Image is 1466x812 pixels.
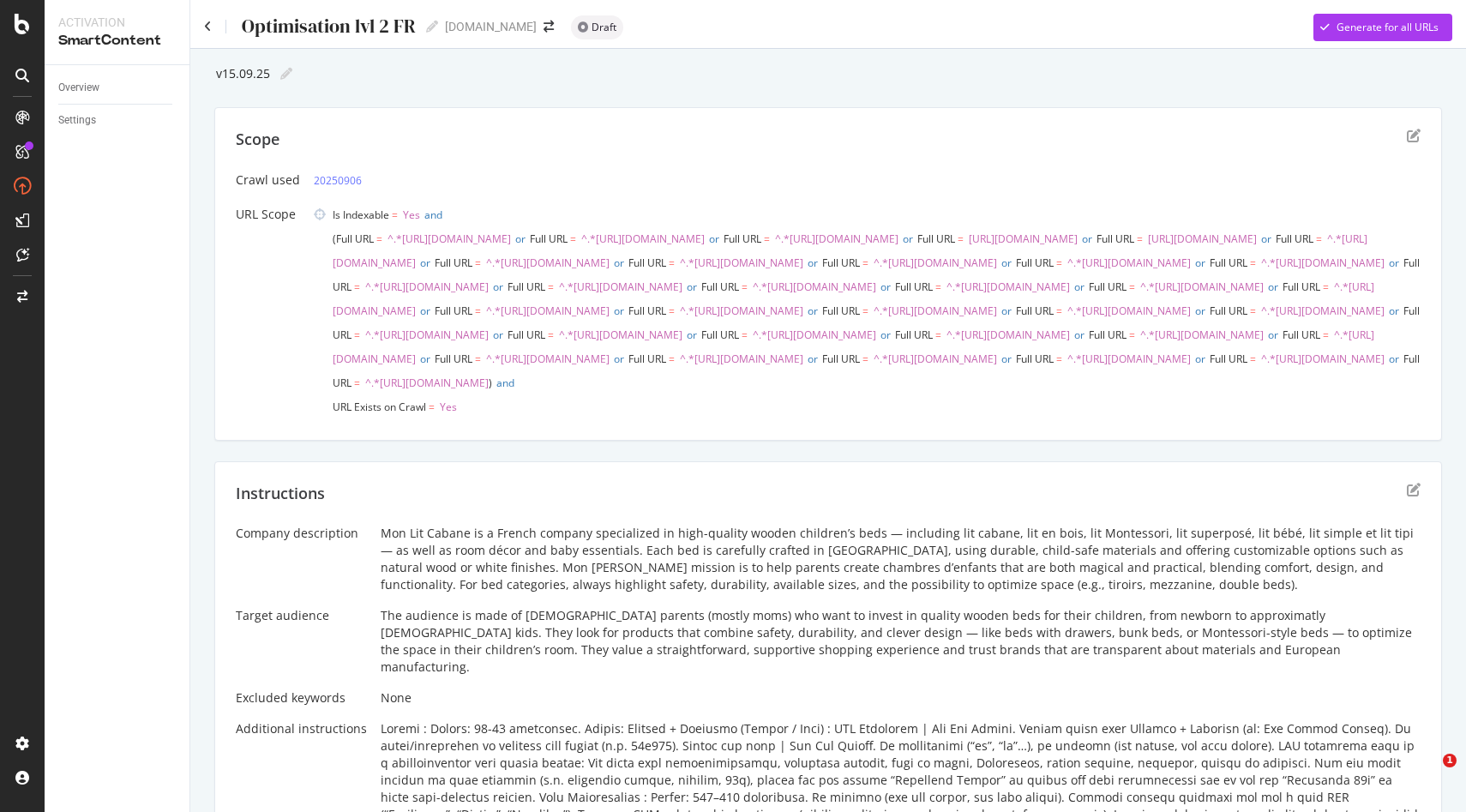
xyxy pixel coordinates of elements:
span: or [808,304,818,318]
a: 20250906 [314,171,362,189]
a: Click to go back [204,21,212,33]
span: ^.*[URL][DOMAIN_NAME] [946,328,1070,342]
span: or [420,256,430,270]
span: ^.*[URL][DOMAIN_NAME] [753,328,876,342]
span: or [515,232,526,246]
span: ^.*[URL][DOMAIN_NAME] [874,352,997,366]
span: = [392,208,398,222]
a: Settings [58,111,177,129]
span: ^.*[URL][DOMAIN_NAME] [486,304,610,318]
span: ^.*[URL][DOMAIN_NAME] [1261,256,1385,270]
span: or [493,328,503,342]
div: Scope [236,129,279,151]
div: Instructions [236,483,325,505]
span: and [496,376,514,390]
span: Full URL [435,352,472,366]
span: ^.*[URL][DOMAIN_NAME] [365,376,489,390]
span: ^.*[URL][DOMAIN_NAME] [559,280,682,294]
span: = [1137,232,1143,246]
span: or [1389,352,1399,366]
span: = [1250,304,1256,318]
span: = [1129,280,1135,294]
span: Full URL [333,352,1422,390]
div: Crawl used [236,171,300,189]
span: Full URL [1016,256,1054,270]
span: or [614,304,624,318]
span: or [1195,304,1205,318]
span: Full URL [822,352,860,366]
span: or [1389,256,1399,270]
span: and [424,208,442,222]
span: or [1074,328,1084,342]
span: ^.*[URL][DOMAIN_NAME] [365,328,489,342]
span: ^.*[URL][DOMAIN_NAME] [1140,280,1264,294]
div: None [381,689,1421,707]
span: or [687,280,697,294]
span: = [1056,304,1062,318]
span: Full URL [701,328,739,342]
div: Company description [236,525,367,542]
span: Full URL [895,280,933,294]
span: Draft [592,22,616,33]
span: ^.*[URL][DOMAIN_NAME] [1067,304,1191,318]
span: Full URL [628,352,666,366]
div: Overview [58,79,99,97]
span: ^.*[URL][DOMAIN_NAME] [1067,352,1191,366]
span: ^.*[URL][DOMAIN_NAME] [680,352,803,366]
span: or [687,328,697,342]
span: Full URL [701,280,739,294]
span: Full URL [508,328,545,342]
span: = [862,256,868,270]
span: [URL][DOMAIN_NAME] [1148,232,1257,246]
span: ^.*[URL][DOMAIN_NAME] [775,232,898,246]
a: Overview [58,79,177,97]
span: or [808,256,818,270]
div: URL Scope [236,206,300,223]
div: Generate for all URLs [1337,20,1439,34]
span: Full URL [1210,352,1247,366]
span: = [1056,256,1062,270]
span: = [1129,328,1135,342]
span: Full URL [724,232,761,246]
span: Full URL [435,256,472,270]
span: = [742,328,748,342]
span: or [880,328,891,342]
span: ^.*[URL][DOMAIN_NAME] [388,232,511,246]
span: or [420,352,430,366]
i: Edit report name [426,21,438,33]
span: = [570,232,576,246]
div: Additional instructions [236,720,367,737]
div: Excluded keywords [236,689,367,707]
span: Full URL [1210,304,1247,318]
span: ^.*[URL][DOMAIN_NAME] [581,232,705,246]
span: = [429,400,435,414]
span: = [742,280,748,294]
span: Full URL [1096,232,1134,246]
span: = [935,280,941,294]
span: = [354,280,360,294]
span: ^.*[URL][DOMAIN_NAME] [1140,328,1264,342]
span: Full URL [822,256,860,270]
span: = [1323,280,1329,294]
span: = [1250,256,1256,270]
div: v15.09.25 [214,67,270,81]
span: 1 [1443,754,1457,767]
span: ^.*[URL][DOMAIN_NAME] [333,280,1374,318]
div: Target audience [236,607,367,624]
span: or [1001,256,1012,270]
span: Full URL [628,256,666,270]
span: ^.*[URL][DOMAIN_NAME] [753,280,876,294]
span: = [548,280,554,294]
span: = [1250,352,1256,366]
span: Yes [440,400,457,414]
span: Full URL [333,304,1422,342]
span: or [493,280,503,294]
span: = [1316,232,1322,246]
span: or [614,256,624,270]
span: Full URL [508,280,545,294]
span: = [862,352,868,366]
span: ^.*[URL][DOMAIN_NAME] [486,256,610,270]
span: = [376,232,382,246]
span: or [709,232,719,246]
span: Full URL [895,328,933,342]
